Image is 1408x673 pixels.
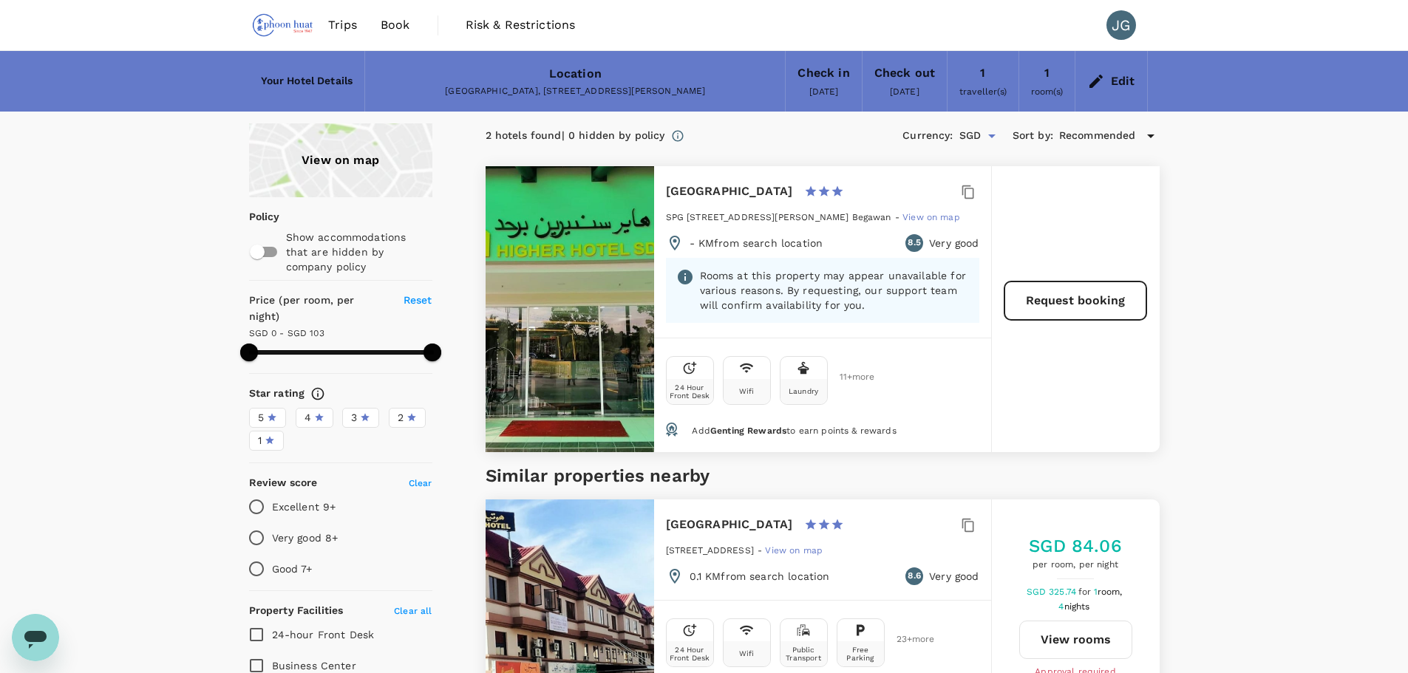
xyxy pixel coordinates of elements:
span: Add to earn points & rewards [692,426,896,436]
div: 1 [980,63,985,83]
span: Recommended [1059,128,1136,144]
h6: Star rating [249,386,305,402]
span: SGD 325.74 [1027,587,1079,597]
span: SGD 0 - SGD 103 [249,328,324,338]
span: 2 [398,410,404,426]
p: Show accommodations that are hidden by company policy [286,230,431,274]
span: for [1078,587,1093,597]
a: View on map [765,544,823,556]
div: JG [1106,10,1136,40]
div: 24 Hour Front Desk [670,383,710,400]
span: Business Center [272,660,356,672]
div: 2 hotels found | 0 hidden by policy [486,128,665,144]
h6: [GEOGRAPHIC_DATA] [666,181,793,202]
span: View on map [765,545,823,556]
h5: Similar properties nearby [486,464,1160,488]
span: per room, per night [1029,558,1121,573]
p: Very good [929,569,979,584]
div: Wifi [739,649,755,657]
span: Risk & Restrictions [466,16,576,34]
span: View on map [902,212,960,222]
svg: Star ratings are awarded to properties to represent the quality of services, facilities, and amen... [310,386,325,401]
span: nights [1064,601,1090,612]
span: Trips [328,16,357,34]
p: Good 7+ [272,561,313,576]
span: 1 [1094,587,1125,597]
h6: Currency : [902,128,953,144]
h6: [GEOGRAPHIC_DATA] [666,514,793,535]
h6: Property Facilities [249,603,344,619]
span: Reset [404,294,432,306]
h6: Sort by : [1013,128,1053,144]
span: 4 [305,410,311,426]
span: - [758,545,765,556]
h6: Your Hotel Details [261,73,353,89]
span: 8.6 [908,569,920,584]
p: 0.1 KM from search location [690,569,830,584]
button: View rooms [1019,621,1132,659]
a: View on map [249,123,432,197]
a: View on map [902,211,960,222]
h6: Price (per room, per night) [249,293,387,325]
p: Rooms at this property may appear unavailable for various reasons. By requesting, our support tea... [700,268,969,312]
div: Laundry [789,387,818,395]
span: Book [381,16,410,34]
p: Very good [929,236,979,250]
span: Clear all [394,606,432,616]
p: Very good 8+ [272,530,339,545]
span: 1 [258,433,262,448]
span: 5 [258,410,264,426]
div: Free Parking [840,646,881,662]
div: Edit [1111,71,1135,92]
span: Genting Rewards [710,426,786,436]
div: Check in [797,63,849,83]
span: 23 + more [897,635,919,644]
span: SPG [STREET_ADDRESS][PERSON_NAME] Begawan [666,212,891,222]
span: Clear [409,478,432,488]
img: Phoon Huat PTE. LTD. [249,9,317,41]
span: room(s) [1031,86,1063,97]
span: 11 + more [840,372,862,382]
h5: SGD 84.06 [1029,534,1121,558]
span: - [895,212,902,222]
button: Request booking [1004,281,1147,321]
span: [DATE] [809,86,839,97]
span: 8.5 [908,236,920,250]
span: [STREET_ADDRESS] [666,545,754,556]
div: Public Transport [783,646,824,662]
span: [DATE] [890,86,919,97]
span: 24-hour Front Desk [272,629,375,640]
span: traveller(s) [959,86,1007,97]
span: 4 [1058,601,1092,612]
div: Location [549,64,602,84]
span: room, [1098,587,1123,597]
div: 24 Hour Front Desk [670,646,710,662]
button: Open [982,126,1002,146]
p: Excellent 9+ [272,499,336,514]
div: Wifi [739,387,755,395]
div: Check out [874,63,935,83]
span: 3 [351,410,357,426]
div: 1 [1044,63,1050,83]
p: Policy [249,209,259,224]
h6: Review score [249,475,318,491]
div: [GEOGRAPHIC_DATA], [STREET_ADDRESS][PERSON_NAME] [377,84,773,99]
iframe: Button to launch messaging window [12,614,59,661]
p: - KM from search location [690,236,823,250]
